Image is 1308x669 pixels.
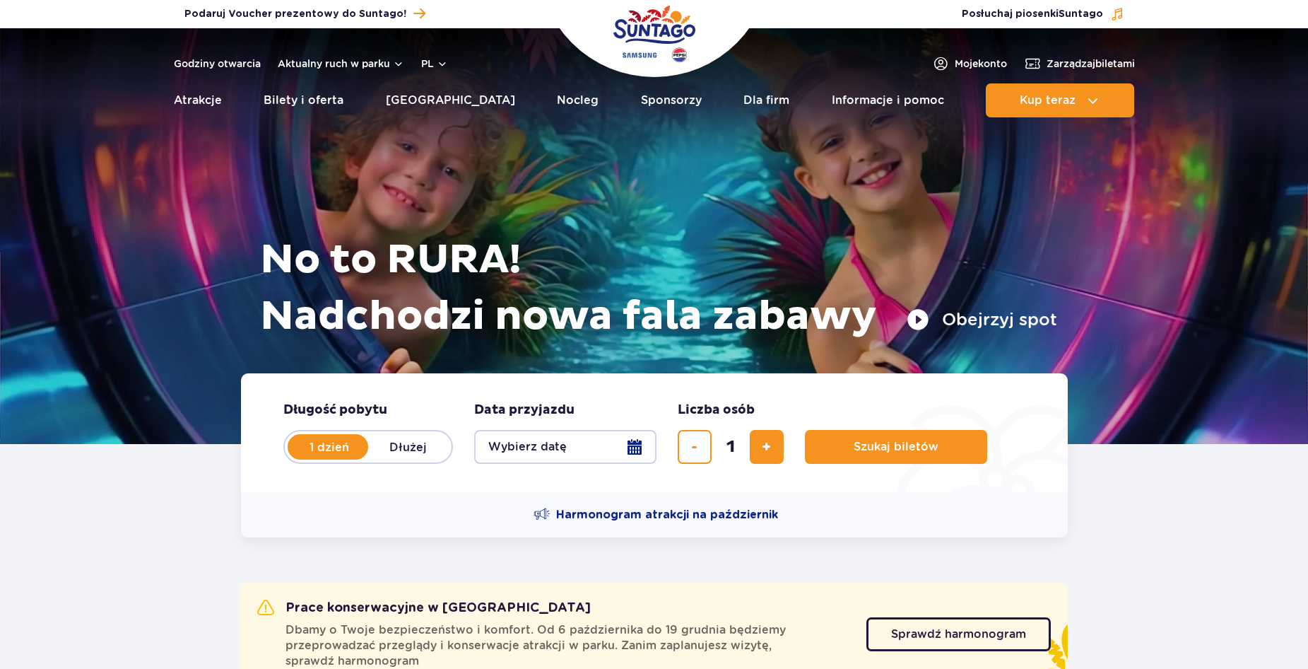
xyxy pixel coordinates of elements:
[678,402,755,419] span: Liczba osób
[257,600,591,617] h2: Prace konserwacyjne w [GEOGRAPHIC_DATA]
[832,83,944,117] a: Informacje i pomoc
[986,83,1134,117] button: Kup teraz
[241,373,1068,492] form: Planowanie wizyty w Park of Poland
[264,83,343,117] a: Bilety i oferta
[805,430,987,464] button: Szukaj biletów
[289,432,370,462] label: 1 dzień
[474,402,575,419] span: Data przyjazdu
[474,430,656,464] button: Wybierz datę
[283,402,387,419] span: Długość pobytu
[1047,57,1135,71] span: Zarządzaj biletami
[854,441,938,453] span: Szukaj biletów
[678,430,712,464] button: usuń bilet
[174,57,261,71] a: Godziny otwarcia
[866,617,1051,651] a: Sprawdź harmonogram
[1059,9,1103,19] span: Suntago
[891,629,1026,640] span: Sprawdź harmonogram
[556,507,778,523] span: Harmonogram atrakcji na październik
[421,57,448,71] button: pl
[962,7,1103,21] span: Posłuchaj piosenki
[278,58,404,69] button: Aktualny ruch w parku
[184,4,425,23] a: Podaruj Voucher prezentowy do Suntago!
[386,83,515,117] a: [GEOGRAPHIC_DATA]
[260,232,1057,345] h1: No to RURA! Nadchodzi nowa fala zabawy
[1020,94,1076,107] span: Kup teraz
[962,7,1124,21] button: Posłuchaj piosenkiSuntago
[743,83,789,117] a: Dla firm
[1024,55,1135,72] a: Zarządzajbiletami
[368,432,449,462] label: Dłużej
[557,83,599,117] a: Nocleg
[174,83,222,117] a: Atrakcje
[714,430,748,464] input: liczba biletów
[184,7,406,21] span: Podaruj Voucher prezentowy do Suntago!
[907,308,1057,331] button: Obejrzyj spot
[955,57,1007,71] span: Moje konto
[285,622,849,669] span: Dbamy o Twoje bezpieczeństwo i komfort. Od 6 października do 19 grudnia będziemy przeprowadzać pr...
[932,55,1007,72] a: Mojekonto
[641,83,702,117] a: Sponsorzy
[750,430,784,464] button: dodaj bilet
[534,506,778,523] a: Harmonogram atrakcji na październik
